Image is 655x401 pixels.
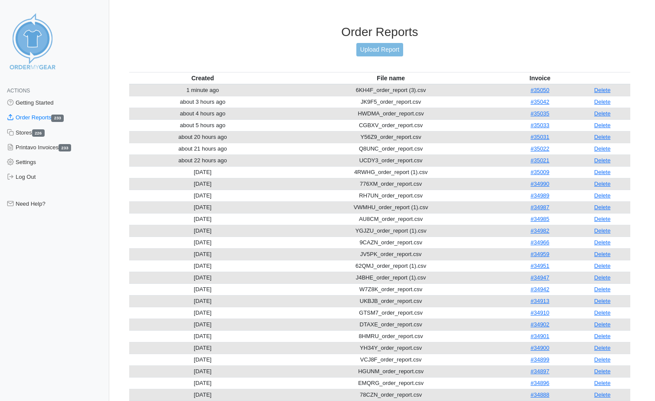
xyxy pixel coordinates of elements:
[276,166,505,178] td: 4RWHG_order_report (1).csv
[276,307,505,319] td: GTSM7_order_report.csv
[594,157,611,164] a: Delete
[276,178,505,190] td: 776XM_order_report.csv
[594,181,611,187] a: Delete
[276,84,505,96] td: 6KH4F_order_report (3).csv
[276,119,505,131] td: CGBXV_order_report.csv
[531,157,549,164] a: #35021
[276,225,505,237] td: YGJZU_order_report (1).csv
[531,122,549,128] a: #35033
[129,237,276,248] td: [DATE]
[531,181,549,187] a: #34990
[594,204,611,210] a: Delete
[594,134,611,140] a: Delete
[129,143,276,154] td: about 21 hours ago
[129,342,276,354] td: [DATE]
[594,145,611,152] a: Delete
[276,213,505,225] td: AU8CM_order_report.csv
[129,365,276,377] td: [DATE]
[531,274,549,281] a: #34947
[531,263,549,269] a: #34951
[531,169,549,175] a: #35009
[594,356,611,363] a: Delete
[531,286,549,293] a: #34942
[276,72,505,84] th: File name
[594,227,611,234] a: Delete
[59,144,71,151] span: 233
[594,216,611,222] a: Delete
[129,354,276,365] td: [DATE]
[276,237,505,248] td: 9CAZN_order_report.csv
[276,365,505,377] td: HGUNM_order_report.csv
[531,192,549,199] a: #34989
[129,96,276,108] td: about 3 hours ago
[531,309,549,316] a: #34910
[276,283,505,295] td: W7Z8K_order_report.csv
[129,178,276,190] td: [DATE]
[531,345,549,351] a: #34900
[531,321,549,328] a: #34902
[594,87,611,93] a: Delete
[356,43,403,56] a: Upload Report
[276,248,505,260] td: JV5PK_order_report.csv
[594,333,611,339] a: Delete
[129,154,276,166] td: about 22 hours ago
[531,227,549,234] a: #34982
[531,333,549,339] a: #34901
[276,342,505,354] td: YH34Y_order_report.csv
[531,204,549,210] a: #34987
[594,368,611,375] a: Delete
[531,145,549,152] a: #35022
[594,169,611,175] a: Delete
[531,99,549,105] a: #35042
[276,96,505,108] td: JK9F5_order_report.csv
[129,225,276,237] td: [DATE]
[594,345,611,351] a: Delete
[276,295,505,307] td: UKBJB_order_report.csv
[531,368,549,375] a: #34897
[129,201,276,213] td: [DATE]
[276,389,505,401] td: 78CZN_order_report.csv
[129,131,276,143] td: about 20 hours ago
[505,72,574,84] th: Invoice
[594,239,611,246] a: Delete
[594,391,611,398] a: Delete
[594,298,611,304] a: Delete
[51,115,64,122] span: 233
[276,190,505,201] td: RH7UN_order_report.csv
[594,380,611,386] a: Delete
[276,319,505,330] td: DTAXE_order_report.csv
[276,377,505,389] td: EMQRG_order_report.csv
[594,321,611,328] a: Delete
[276,201,505,213] td: VWMHU_order_report (1).csv
[531,356,549,363] a: #34899
[129,72,276,84] th: Created
[276,154,505,166] td: UCDY3_order_report.csv
[531,87,549,93] a: #35050
[129,260,276,272] td: [DATE]
[594,192,611,199] a: Delete
[129,213,276,225] td: [DATE]
[594,309,611,316] a: Delete
[594,110,611,117] a: Delete
[129,248,276,260] td: [DATE]
[129,190,276,201] td: [DATE]
[594,274,611,281] a: Delete
[594,99,611,105] a: Delete
[129,319,276,330] td: [DATE]
[276,354,505,365] td: VCJ8F_order_report.csv
[531,391,549,398] a: #34888
[129,272,276,283] td: [DATE]
[594,251,611,257] a: Delete
[594,122,611,128] a: Delete
[276,131,505,143] td: Y56Z9_order_report.csv
[531,110,549,117] a: #35035
[129,330,276,342] td: [DATE]
[129,166,276,178] td: [DATE]
[531,298,549,304] a: #34913
[7,88,30,94] span: Actions
[129,119,276,131] td: about 5 hours ago
[129,389,276,401] td: [DATE]
[276,330,505,342] td: 8HMRU_order_report.csv
[531,239,549,246] a: #34966
[594,286,611,293] a: Delete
